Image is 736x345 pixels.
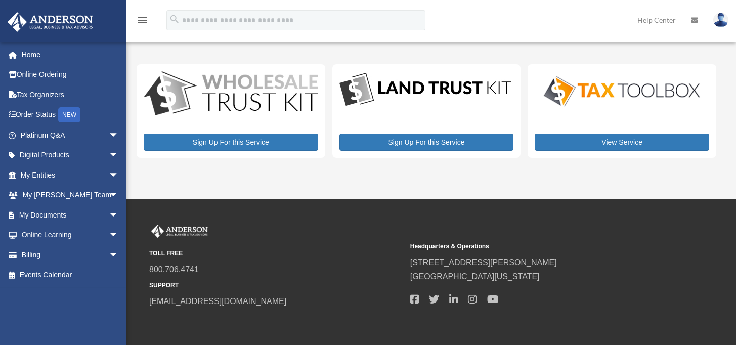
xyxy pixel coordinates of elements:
[137,14,149,26] i: menu
[109,125,129,146] span: arrow_drop_down
[109,205,129,226] span: arrow_drop_down
[149,280,403,291] small: SUPPORT
[7,145,129,165] a: Digital Productsarrow_drop_down
[109,225,129,246] span: arrow_drop_down
[7,45,134,65] a: Home
[109,185,129,206] span: arrow_drop_down
[713,13,728,27] img: User Pic
[7,225,134,245] a: Online Learningarrow_drop_down
[7,185,134,205] a: My [PERSON_NAME] Teamarrow_drop_down
[109,165,129,186] span: arrow_drop_down
[7,125,134,145] a: Platinum Q&Aarrow_drop_down
[7,105,134,125] a: Order StatusNEW
[149,297,286,306] a: [EMAIL_ADDRESS][DOMAIN_NAME]
[7,265,134,285] a: Events Calendar
[58,107,80,122] div: NEW
[137,18,149,26] a: menu
[144,134,318,151] a: Sign Up For this Service
[535,134,709,151] a: View Service
[7,84,134,105] a: Tax Organizers
[169,14,180,25] i: search
[149,248,403,259] small: TOLL FREE
[7,65,134,85] a: Online Ordering
[339,134,514,151] a: Sign Up For this Service
[7,165,134,185] a: My Entitiesarrow_drop_down
[109,245,129,266] span: arrow_drop_down
[410,272,540,281] a: [GEOGRAPHIC_DATA][US_STATE]
[149,225,210,238] img: Anderson Advisors Platinum Portal
[5,12,96,32] img: Anderson Advisors Platinum Portal
[109,145,129,166] span: arrow_drop_down
[144,71,318,117] img: WS-Trust-Kit-lgo-1.jpg
[410,241,664,252] small: Headquarters & Operations
[149,265,199,274] a: 800.706.4741
[7,245,134,265] a: Billingarrow_drop_down
[410,258,557,267] a: [STREET_ADDRESS][PERSON_NAME]
[7,205,134,225] a: My Documentsarrow_drop_down
[339,71,511,108] img: LandTrust_lgo-1.jpg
